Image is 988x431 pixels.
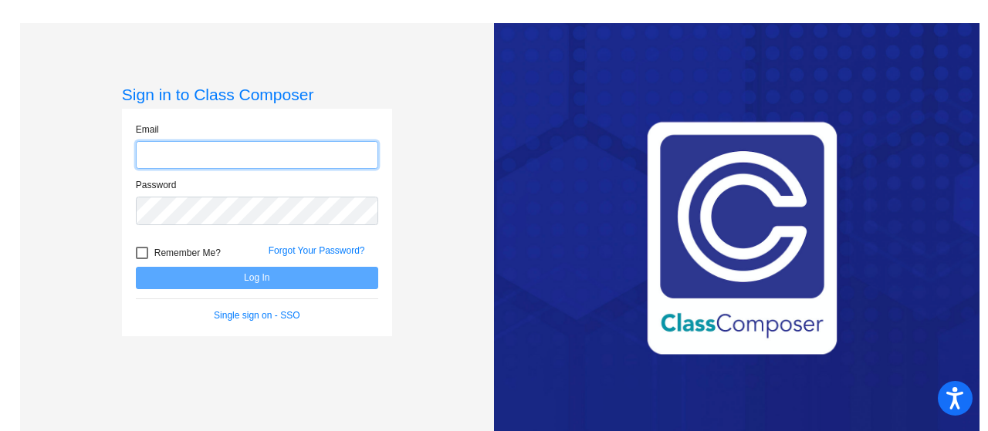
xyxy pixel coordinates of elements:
a: Forgot Your Password? [269,245,365,256]
label: Password [136,178,177,192]
button: Log In [136,267,378,289]
a: Single sign on - SSO [214,310,299,321]
label: Email [136,123,159,136]
span: Remember Me? [154,244,221,262]
h3: Sign in to Class Composer [122,85,392,104]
